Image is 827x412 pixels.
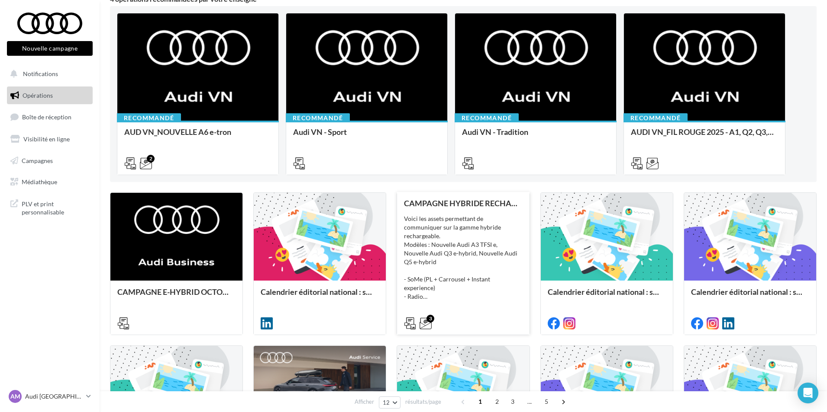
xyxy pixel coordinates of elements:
div: Calendrier éditorial national : semaine du 22.09 au 28.09 [261,287,379,305]
span: 3 [506,395,520,409]
div: Recommandé [455,113,519,123]
button: Notifications [5,65,91,83]
span: résultats/page [405,398,441,406]
a: PLV et print personnalisable [5,195,94,220]
div: AUDI VN_FIL ROUGE 2025 - A1, Q2, Q3, Q5 et Q4 e-tron [631,128,778,145]
span: ... [523,395,536,409]
span: Afficher [355,398,374,406]
span: Boîte de réception [22,113,71,121]
div: Calendrier éditorial national : semaine du 08.09 au 14.09 [691,287,809,305]
span: 5 [539,395,553,409]
div: Audi VN - Tradition [462,128,609,145]
a: Médiathèque [5,173,94,191]
div: 2 [147,155,155,163]
span: PLV et print personnalisable [22,198,89,217]
div: AUD VN_NOUVELLE A6 e-tron [124,128,271,145]
div: Calendrier éditorial national : semaine du 15.09 au 21.09 [548,287,666,305]
span: Visibilité en ligne [23,135,70,143]
span: Opérations [23,92,53,99]
span: Médiathèque [22,178,57,185]
a: Boîte de réception [5,108,94,126]
button: 12 [379,396,401,409]
a: Visibilité en ligne [5,130,94,148]
span: 12 [383,399,390,406]
span: Campagnes [22,156,53,164]
div: 3 [426,315,434,323]
div: Recommandé [623,113,688,123]
a: Campagnes [5,152,94,170]
div: CAMPAGNE E-HYBRID OCTOBRE B2B [117,287,236,305]
span: Notifications [23,70,58,77]
span: 2 [490,395,504,409]
button: Nouvelle campagne [7,41,93,56]
div: Open Intercom Messenger [798,383,818,403]
p: Audi [GEOGRAPHIC_DATA] [25,392,83,401]
div: Voici les assets permettant de communiquer sur la gamme hybride rechargeable. Modèles : Nouvelle ... [404,214,522,301]
div: Recommandé [117,113,181,123]
div: Audi VN - Sport [293,128,440,145]
a: Opérations [5,86,94,105]
span: 1 [473,395,487,409]
div: CAMPAGNE HYBRIDE RECHARGEABLE [404,199,522,208]
a: AM Audi [GEOGRAPHIC_DATA] [7,388,93,405]
span: AM [10,392,20,401]
div: Recommandé [286,113,350,123]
